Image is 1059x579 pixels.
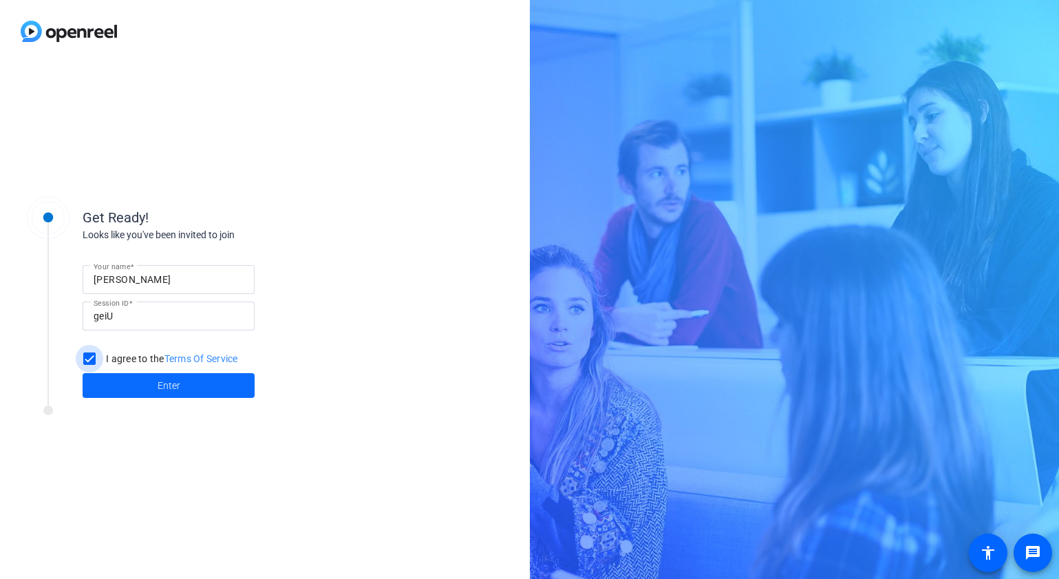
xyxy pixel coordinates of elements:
span: Enter [158,379,180,393]
mat-label: Session ID [94,299,129,307]
div: Looks like you've been invited to join [83,228,358,242]
label: I agree to the [103,352,238,366]
mat-icon: accessibility [980,545,996,561]
div: Get Ready! [83,207,358,228]
a: Terms Of Service [164,353,238,364]
button: Enter [83,373,255,398]
mat-label: Your name [94,262,130,271]
mat-icon: message [1025,545,1041,561]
